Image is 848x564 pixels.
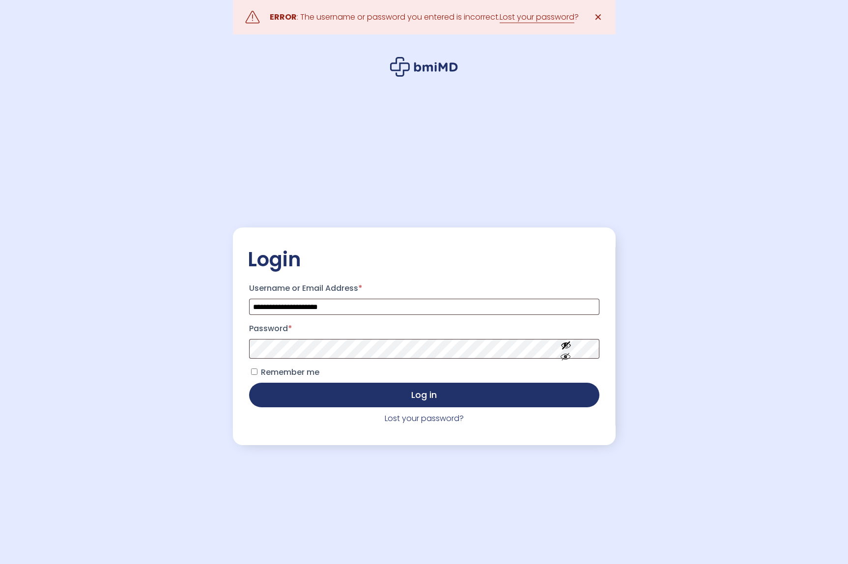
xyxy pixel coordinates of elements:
[500,11,574,23] a: Lost your password
[248,247,601,272] h2: Login
[249,383,599,407] button: Log in
[251,368,257,375] input: Remember me
[589,7,608,27] a: ✕
[249,321,599,337] label: Password
[538,332,594,366] button: Show password
[594,10,602,24] span: ✕
[249,281,599,296] label: Username or Email Address
[385,413,464,424] a: Lost your password?
[270,10,579,24] div: : The username or password you entered is incorrect. ?
[261,367,319,378] span: Remember me
[270,11,297,23] strong: ERROR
